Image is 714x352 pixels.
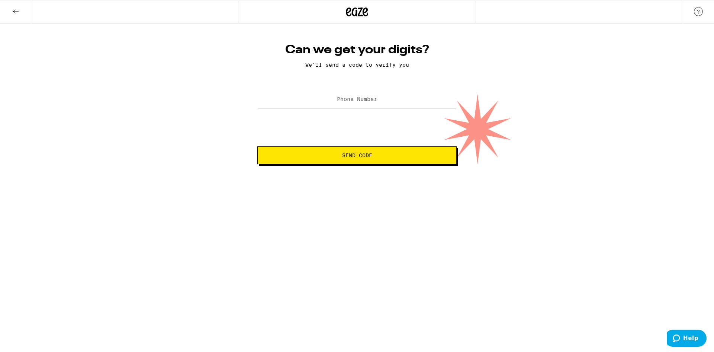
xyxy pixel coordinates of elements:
[257,62,457,68] p: We'll send a code to verify you
[667,330,707,348] iframe: Opens a widget where you can find more information
[342,153,372,158] span: Send Code
[257,146,457,164] button: Send Code
[257,42,457,57] h1: Can we get your digits?
[257,91,457,108] input: Phone Number
[337,96,377,102] label: Phone Number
